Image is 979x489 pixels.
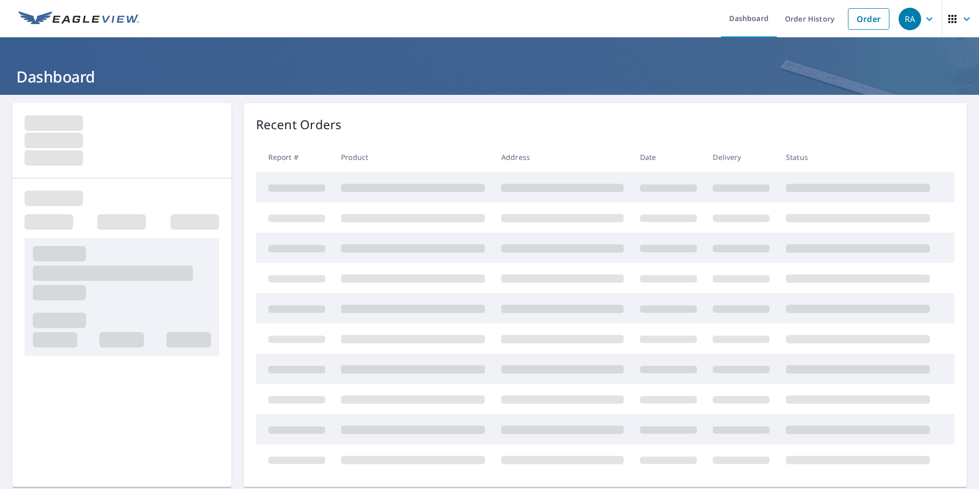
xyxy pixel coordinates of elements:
th: Status [778,142,938,172]
a: Order [848,8,889,30]
th: Date [632,142,705,172]
th: Address [493,142,632,172]
p: Recent Orders [256,115,342,134]
th: Product [333,142,493,172]
th: Report # [256,142,333,172]
div: RA [899,8,921,30]
th: Delivery [705,142,778,172]
img: EV Logo [18,11,139,27]
h1: Dashboard [12,66,967,87]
